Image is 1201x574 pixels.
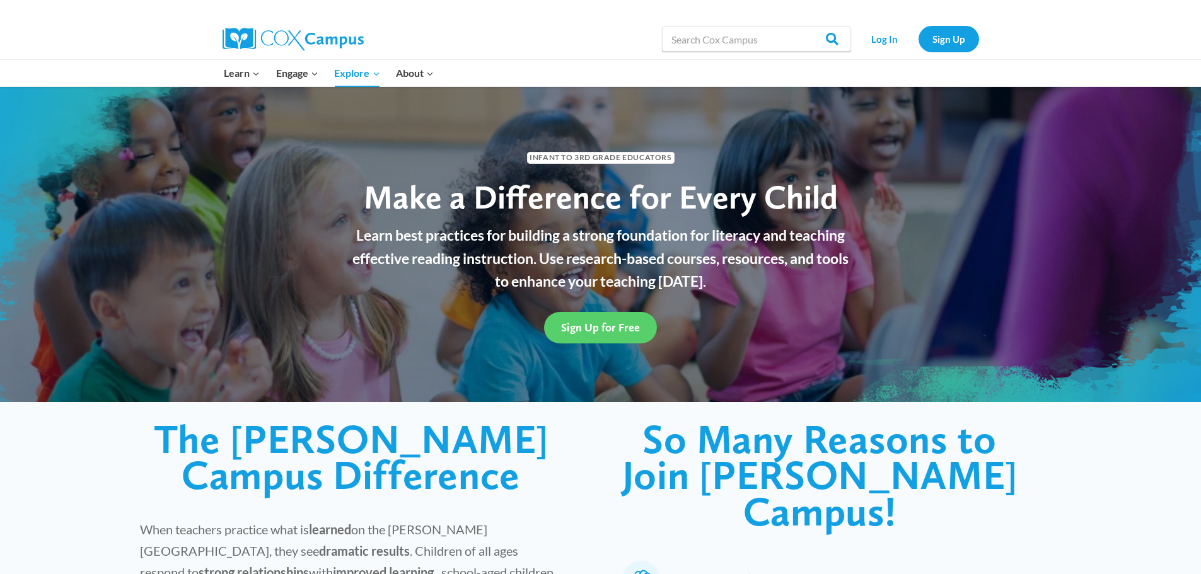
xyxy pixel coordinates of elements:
[334,65,380,81] span: Explore
[527,152,675,164] span: Infant to 3rd Grade Educators
[561,321,640,334] span: Sign Up for Free
[223,28,364,50] img: Cox Campus
[396,65,434,81] span: About
[364,177,838,217] span: Make a Difference for Every Child
[857,26,912,52] a: Log In
[544,312,657,343] a: Sign Up for Free
[662,26,851,52] input: Search Cox Campus
[309,522,351,537] strong: learned
[319,543,410,558] strong: dramatic results
[345,224,856,293] p: Learn best practices for building a strong foundation for literacy and teaching effective reading...
[919,26,979,52] a: Sign Up
[154,415,548,500] span: The [PERSON_NAME] Campus Difference
[216,60,442,86] nav: Primary Navigation
[276,65,318,81] span: Engage
[224,65,260,81] span: Learn
[857,26,979,52] nav: Secondary Navigation
[622,415,1018,536] span: So Many Reasons to Join [PERSON_NAME] Campus!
